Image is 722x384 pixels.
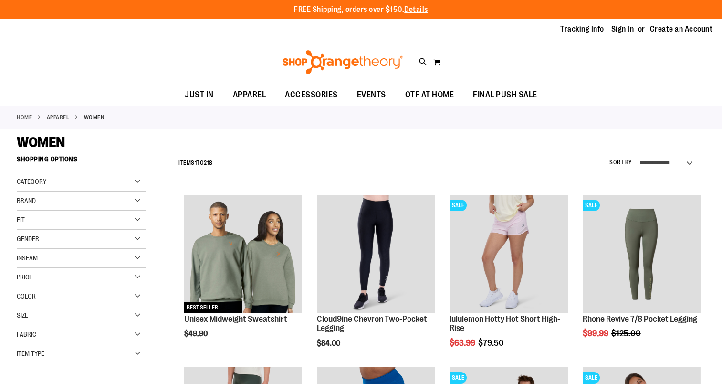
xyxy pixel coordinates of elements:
[611,329,642,338] span: $125.00
[178,156,213,171] h2: Items to
[317,195,435,313] img: Cloud9ine Chevron Two-Pocket Legging
[445,190,572,372] div: product
[17,216,25,224] span: Fit
[179,190,307,363] div: product
[204,160,213,166] span: 218
[294,4,428,15] p: FREE Shipping, orders over $150.
[450,195,567,313] img: lululemon Hotty Hot Short High-Rise
[463,84,547,106] a: FINAL PUSH SALE
[560,24,604,34] a: Tracking Info
[17,134,65,150] span: WOMEN
[195,160,197,166] span: 1
[450,338,477,348] span: $63.99
[17,151,146,172] strong: Shopping Options
[17,254,38,262] span: Inseam
[450,195,567,314] a: lululemon Hotty Hot Short High-RiseSALE
[317,339,342,348] span: $84.00
[478,338,505,348] span: $79.50
[17,235,39,243] span: Gender
[396,84,464,106] a: OTF AT HOME
[47,113,70,122] a: APPAREL
[450,372,467,384] span: SALE
[583,200,600,211] span: SALE
[17,178,46,185] span: Category
[317,314,427,333] a: Cloud9ine Chevron Two-Pocket Legging
[650,24,713,34] a: Create an Account
[17,350,44,357] span: Item Type
[583,329,610,338] span: $99.99
[450,200,467,211] span: SALE
[578,190,705,363] div: product
[312,190,439,372] div: product
[357,84,386,106] span: EVENTS
[405,84,454,106] span: OTF AT HOME
[17,311,28,319] span: Size
[347,84,396,106] a: EVENTS
[473,84,537,106] span: FINAL PUSH SALE
[184,330,209,338] span: $49.90
[611,24,634,34] a: Sign In
[281,50,405,74] img: Shop Orangetheory
[285,84,338,106] span: ACCESSORIES
[17,331,36,338] span: Fabric
[184,195,302,313] img: Unisex Midweight Sweatshirt
[609,159,632,167] label: Sort By
[317,195,435,314] a: Cloud9ine Chevron Two-Pocket Legging
[84,113,105,122] strong: WOMEN
[583,314,697,324] a: Rhone Revive 7/8 Pocket Legging
[184,302,220,313] span: BEST SELLER
[275,84,347,106] a: ACCESSORIES
[184,314,287,324] a: Unisex Midweight Sweatshirt
[450,314,560,333] a: lululemon Hotty Hot Short High-Rise
[404,5,428,14] a: Details
[17,292,36,300] span: Color
[583,195,701,313] img: Rhone Revive 7/8 Pocket Legging
[583,372,600,384] span: SALE
[233,84,266,106] span: APPAREL
[185,84,214,106] span: JUST IN
[223,84,276,106] a: APPAREL
[175,84,223,106] a: JUST IN
[184,195,302,314] a: Unisex Midweight SweatshirtBEST SELLER
[17,113,32,122] a: Home
[17,273,32,281] span: Price
[583,195,701,314] a: Rhone Revive 7/8 Pocket LeggingSALE
[17,197,36,204] span: Brand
